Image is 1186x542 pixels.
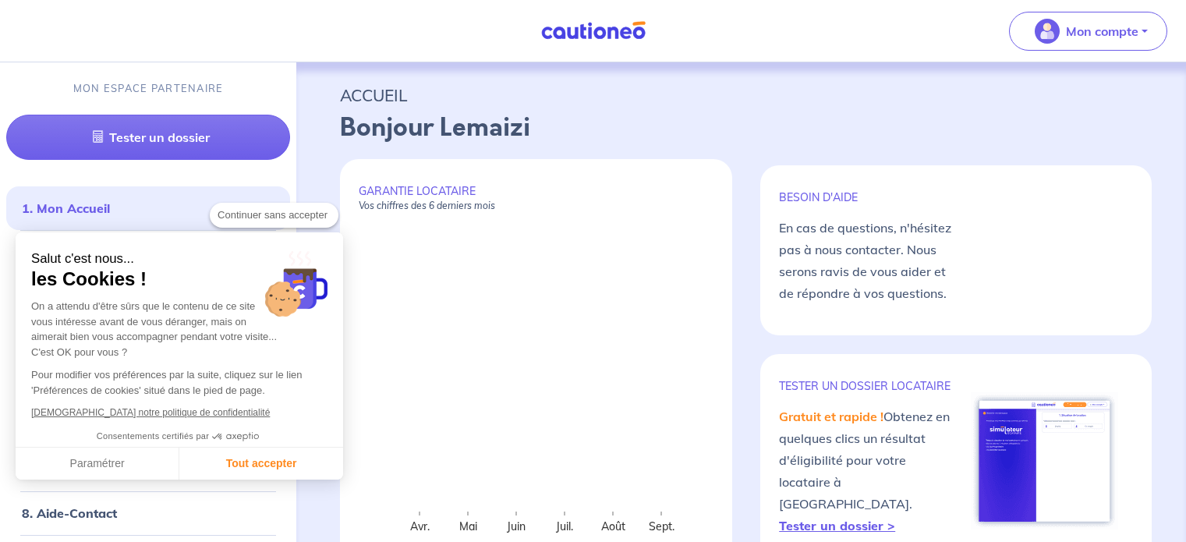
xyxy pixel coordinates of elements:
[555,519,573,533] text: Juil.
[6,498,290,529] div: 8. Aide-Contact
[506,519,526,533] text: Juin
[6,115,290,160] a: Tester un dossier
[6,323,290,354] div: 4.GRATUITPublier mes annonces
[6,410,290,441] div: 6. Bons plans pour mes locataires
[779,379,956,393] p: TESTER un dossier locataire
[649,519,674,533] text: Sept.
[6,454,290,485] div: 7. Bons plans pour mes propriétaires
[6,236,290,267] div: 2. Garantie Locataire
[1009,12,1167,51] button: illu_account_valid_menu.svgMon compte
[6,279,290,310] div: 3. GLI ADB
[1035,19,1060,44] img: illu_account_valid_menu.svg
[22,200,110,216] a: 1. Mon Accueil
[779,518,895,533] a: Tester un dossier >
[340,109,1142,147] p: Bonjour Lemaizi
[779,406,956,537] p: Obtenez en quelques clics un résultat d'éligibilité pour votre locataire à [GEOGRAPHIC_DATA].
[340,81,1142,109] p: ACCUEIL
[97,432,209,441] span: Consentements certifiés par
[31,367,327,398] p: Pour modifier vos préférences par la suite, cliquez sur le lien 'Préférences de cookies' situé da...
[31,407,270,418] a: [DEMOGRAPHIC_DATA] notre politique de confidentialité
[359,184,713,212] p: GARANTIE LOCATAIRE
[359,200,495,211] em: Vos chiffres des 6 derniers mois
[459,519,477,533] text: Mai
[971,392,1118,530] img: simulateur.png
[779,190,956,204] p: BESOIN D'AIDE
[6,193,290,224] div: 1. Mon Accueil
[212,413,259,460] svg: Axeptio
[31,299,327,360] div: On a attendu d'être sûrs que le contenu de ce site vous intéresse avant de vous déranger, mais on...
[22,505,117,521] a: 8. Aide-Contact
[535,21,652,41] img: Cautioneo
[1066,22,1138,41] p: Mon compte
[89,427,270,447] button: Consentements certifiés par
[73,81,224,96] p: MON ESPACE PARTENAIRE
[601,519,625,533] text: Août
[410,519,430,533] text: Avr.
[218,207,331,223] span: Continuer sans accepter
[179,448,343,480] button: Tout accepter
[779,409,883,424] em: Gratuit et rapide !
[31,267,327,291] span: les Cookies !
[16,448,179,480] button: Paramétrer
[6,367,290,398] div: 5. Gérer mes annonces
[779,217,956,304] p: En cas de questions, n'hésitez pas à nous contacter. Nous serons ravis de vous aider et de répond...
[31,251,327,267] small: Salut c'est nous...
[210,203,338,228] button: Continuer sans accepter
